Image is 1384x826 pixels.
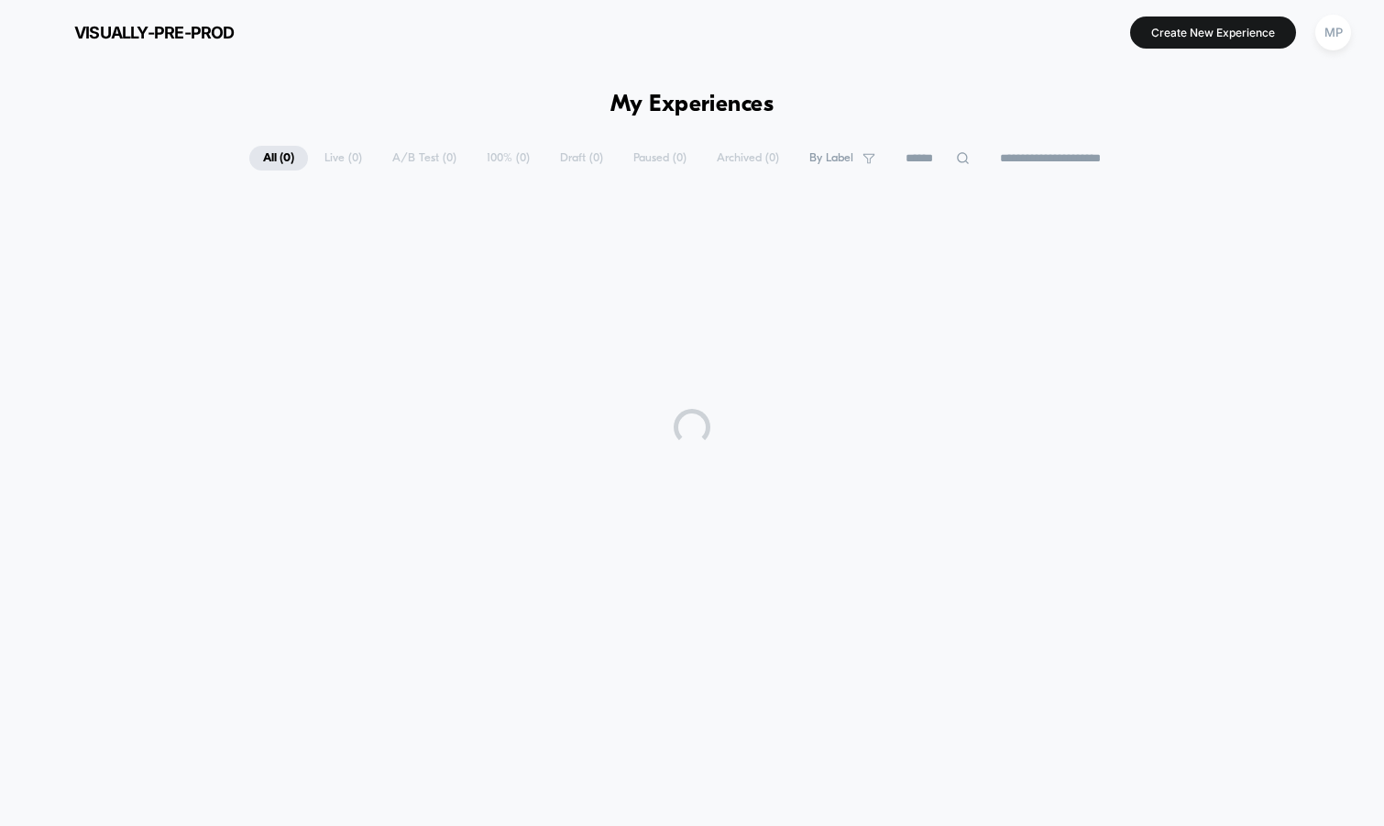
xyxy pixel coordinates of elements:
[809,151,853,165] span: By Label
[249,146,308,171] span: All ( 0 )
[1310,14,1357,51] button: MP
[1315,15,1351,50] div: MP
[610,92,774,118] h1: My Experiences
[74,23,235,42] span: visually-pre-prod
[1130,17,1296,49] button: Create New Experience
[27,17,240,47] button: visually-pre-prod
